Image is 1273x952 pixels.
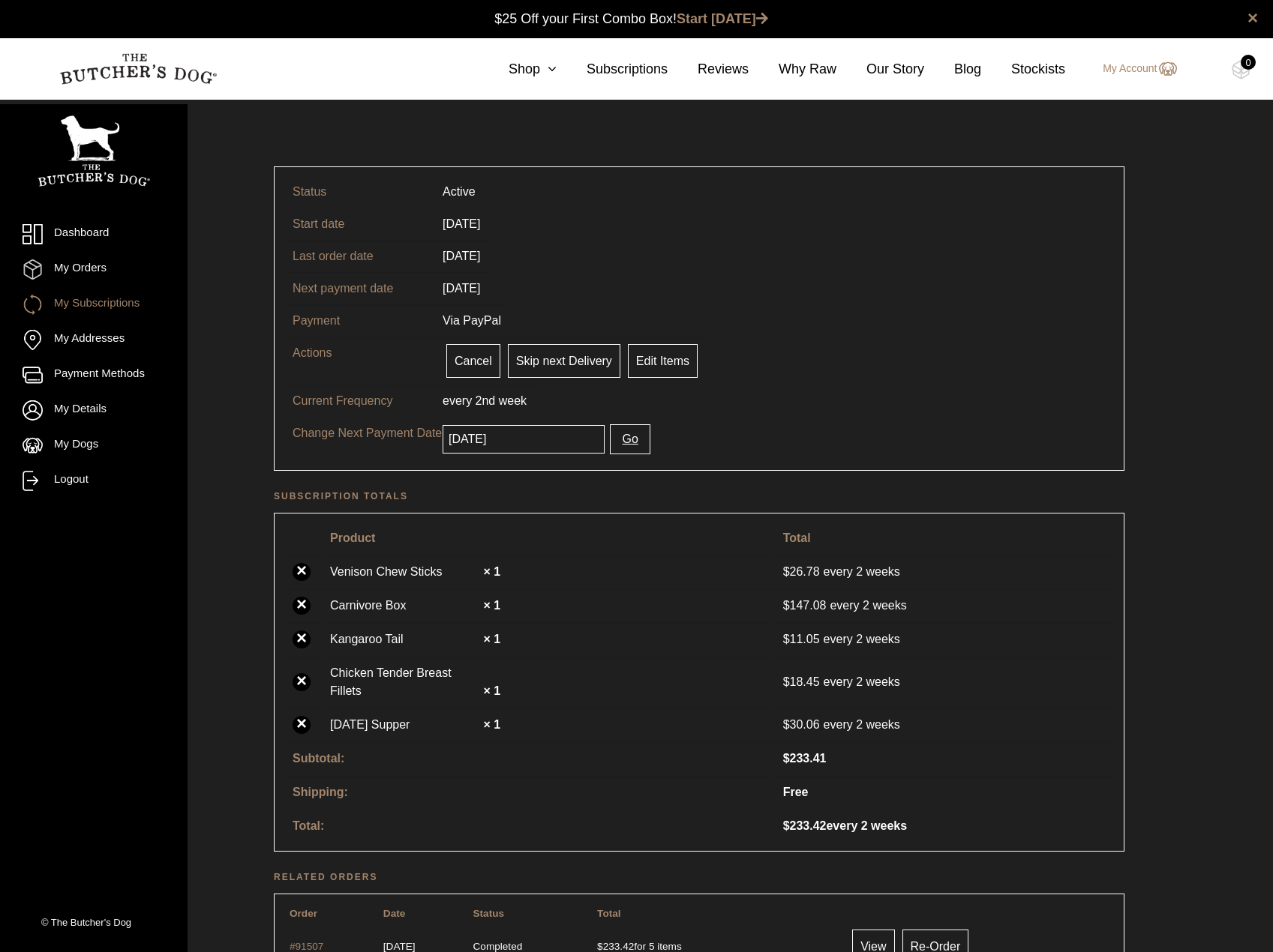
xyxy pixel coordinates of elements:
a: Cancel [446,344,500,378]
span: $ [783,565,790,578]
td: Payment [284,304,434,337]
span: $ [783,675,790,688]
th: Total: [284,810,773,842]
span: week [499,394,527,407]
a: Logout [23,471,165,491]
img: TBD_Cart-Empty.png [1232,60,1250,79]
span: $ [783,599,790,612]
span: 26.78 [783,565,824,578]
td: every 2 weeks [774,657,1115,707]
a: Payment Methods [23,365,165,385]
a: Blog [924,59,981,79]
time: 1756424793 [383,941,416,952]
a: close [1247,9,1258,27]
a: Venison Chew Sticks [330,563,480,581]
img: TBD_Portrait_Logo_White.png [38,115,150,187]
td: every 2 weeks [774,623,1115,655]
a: Subscriptions [557,59,668,79]
td: Status [284,176,434,208]
a: × [293,563,311,581]
a: My Addresses [23,330,165,350]
td: [DATE] [434,208,489,240]
a: View order number 91507 [290,941,323,952]
th: Product [321,522,773,554]
h2: Related orders [274,870,1124,885]
td: Last order date [284,240,434,272]
a: Dashboard [23,224,165,244]
span: $ [783,633,790,645]
a: My Subscriptions [23,295,165,315]
td: Free [774,776,1115,808]
th: Total [774,522,1115,554]
th: Subtotal: [284,742,773,774]
a: My Account [1088,60,1176,78]
a: Why Raw [749,59,836,79]
a: Shop [479,59,557,79]
td: Actions [284,337,434,385]
td: [DATE] [434,240,489,272]
button: Go [610,424,650,454]
a: Edit Items [628,344,698,378]
p: Change Next Payment Date [293,424,443,442]
span: every 2nd [443,394,495,407]
a: × [293,630,311,648]
a: Reviews [668,59,749,79]
a: Start [DATE] [677,11,768,26]
span: Status [473,908,505,919]
span: Date [383,908,405,919]
span: $ [783,752,790,765]
strong: × 1 [483,565,500,578]
span: Via PayPal [443,314,501,327]
span: 233.42 [597,941,634,952]
td: Start date [284,208,434,240]
a: [DATE] Supper [330,716,480,734]
span: $ [783,718,790,731]
a: My Orders [23,259,165,280]
h2: Subscription totals [274,489,1124,504]
strong: × 1 [483,684,500,697]
div: 0 [1241,55,1256,70]
td: Next payment date [284,272,434,304]
p: Current Frequency [293,392,443,410]
a: Chicken Tender Breast Fillets [330,664,480,700]
a: Stockists [981,59,1065,79]
span: 147.08 [783,599,830,612]
a: My Details [23,400,165,421]
a: My Dogs [23,436,165,456]
a: Our Story [836,59,924,79]
span: Order [290,908,317,919]
span: Total [597,908,620,919]
span: 18.45 [783,675,824,688]
a: × [293,597,311,615]
span: $ [783,819,790,832]
a: Carnivore Box [330,597,480,615]
span: $ [597,941,603,952]
span: 233.41 [783,752,827,765]
a: × [293,716,311,734]
a: × [293,673,311,691]
span: 233.42 [783,819,827,832]
span: 11.05 [783,633,824,645]
strong: × 1 [483,599,500,612]
td: every 2 weeks [774,810,1115,842]
td: every 2 weeks [774,555,1115,588]
td: [DATE] [434,272,489,304]
td: every 2 weeks [774,708,1115,741]
td: Active [434,176,485,208]
a: Skip next Delivery [508,344,620,378]
span: 30.06 [783,716,824,734]
th: Shipping: [284,776,773,808]
strong: × 1 [483,718,500,731]
td: every 2 weeks [774,589,1115,621]
a: Kangaroo Tail [330,630,480,648]
strong: × 1 [483,633,500,645]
